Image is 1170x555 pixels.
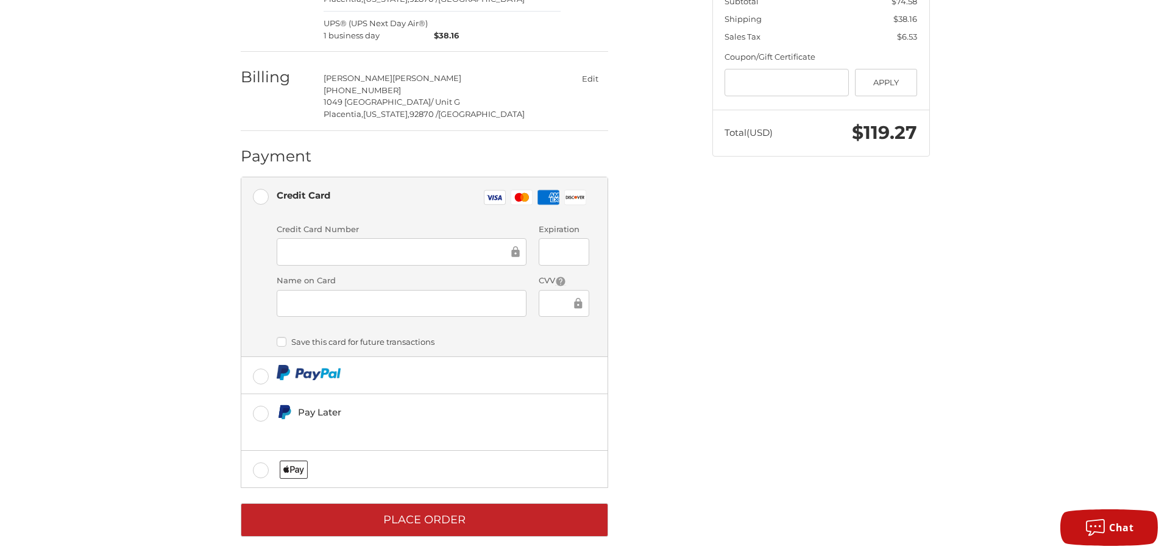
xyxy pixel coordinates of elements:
label: Name on Card [277,275,526,287]
span: [US_STATE], [363,109,409,119]
span: [PERSON_NAME] [324,73,392,83]
h2: Payment [241,147,312,166]
button: Apply [855,69,918,96]
input: Gift Certificate or Coupon Code [725,69,849,96]
iframe: Secure Credit Card Frame - Credit Card Number [285,245,509,259]
span: 92870 / [409,109,438,119]
img: Applepay icon [280,461,308,479]
iframe: Secure Credit Card Frame - Cardholder Name [285,296,518,310]
img: Pay Later icon [277,405,292,420]
span: [GEOGRAPHIC_DATA] [438,109,525,119]
span: $38.16 [893,14,917,24]
span: Chat [1109,521,1133,534]
button: Edit [573,69,608,87]
span: [PERSON_NAME] [392,73,461,83]
span: 1049 [GEOGRAPHIC_DATA] [324,97,431,107]
div: Pay Later [298,402,524,422]
span: 1 business day [324,30,428,42]
iframe: PayPal Message 1 [277,425,524,436]
span: $119.27 [852,121,917,144]
label: Save this card for future transactions [277,337,589,347]
span: UPS® (UPS Next Day Air®) [324,18,428,41]
div: Coupon/Gift Certificate [725,51,917,63]
img: PayPal icon [277,365,341,380]
label: Expiration [539,224,589,236]
span: Total (USD) [725,127,773,138]
span: [PHONE_NUMBER] [324,85,401,95]
button: Place Order [241,503,608,537]
button: Chat [1060,509,1158,546]
span: Placentia, [324,109,363,119]
span: Shipping [725,14,762,24]
span: / Unit G [431,97,460,107]
h2: Billing [241,68,312,87]
label: CVV [539,275,589,287]
span: Sales Tax [725,32,760,41]
span: $6.53 [897,32,917,41]
iframe: Secure Credit Card Frame - CVV [547,296,572,310]
span: $38.16 [428,30,459,42]
div: Credit Card [277,185,330,205]
iframe: Secure Credit Card Frame - Expiration Date [547,245,581,259]
label: Credit Card Number [277,224,526,236]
